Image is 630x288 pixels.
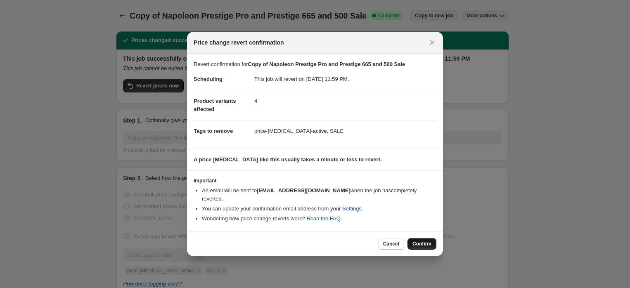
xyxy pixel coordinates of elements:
[254,90,436,112] dd: 4
[194,38,284,47] span: Price change revert confirmation
[257,187,351,194] b: [EMAIL_ADDRESS][DOMAIN_NAME]
[194,76,223,82] span: Scheduling
[194,177,436,184] h3: Important
[194,128,233,134] span: Tags to remove
[412,241,431,247] span: Confirm
[202,215,436,223] li: Wondering how price change reverts work? .
[342,205,362,212] a: Settings
[426,37,438,48] button: Close
[378,238,404,250] button: Cancel
[202,186,436,203] li: An email will be sent to when the job has completely reverted .
[254,68,436,90] dd: This job will revert on [DATE] 11:59 PM.
[194,156,382,163] b: A price [MEDICAL_DATA] like this usually takes a minute or less to revert.
[202,205,436,213] li: You can update your confirmation email address from your .
[306,215,340,222] a: Read the FAQ
[194,60,436,68] p: Revert confirmation for
[194,98,236,112] span: Product variants affected
[383,241,399,247] span: Cancel
[254,120,436,142] dd: price-[MEDICAL_DATA]-active, SALE
[407,238,436,250] button: Confirm
[248,61,405,67] b: Copy of Napoleon Prestige Pro and Prestige 665 and 500 Sale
